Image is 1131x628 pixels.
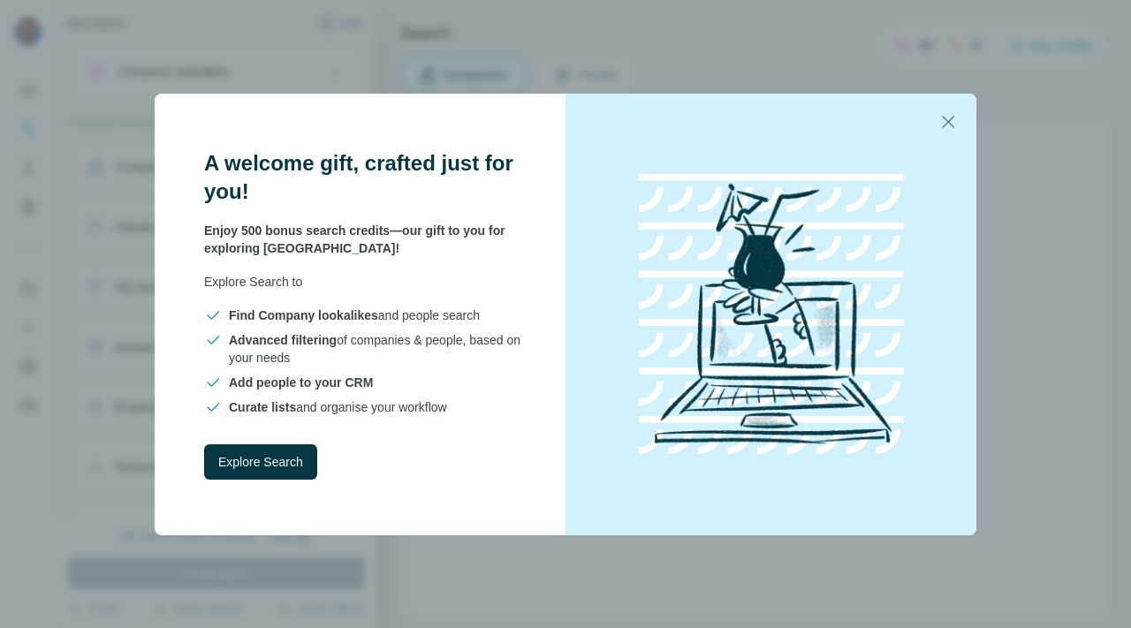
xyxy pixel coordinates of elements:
[229,400,296,414] span: Curate lists
[229,375,373,390] span: Add people to your CRM
[229,306,480,324] span: and people search
[204,222,523,257] p: Enjoy 500 bonus search credits—our gift to you for exploring [GEOGRAPHIC_DATA]!
[229,333,337,347] span: Advanced filtering
[229,331,523,367] span: of companies & people, based on your needs
[229,308,378,322] span: Find Company lookalikes
[218,453,303,471] span: Explore Search
[204,149,523,206] h3: A welcome gift, crafted just for you!
[612,155,930,473] img: laptop
[204,273,523,291] p: Explore Search to
[229,398,447,416] span: and organise your workflow
[204,444,317,480] button: Explore Search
